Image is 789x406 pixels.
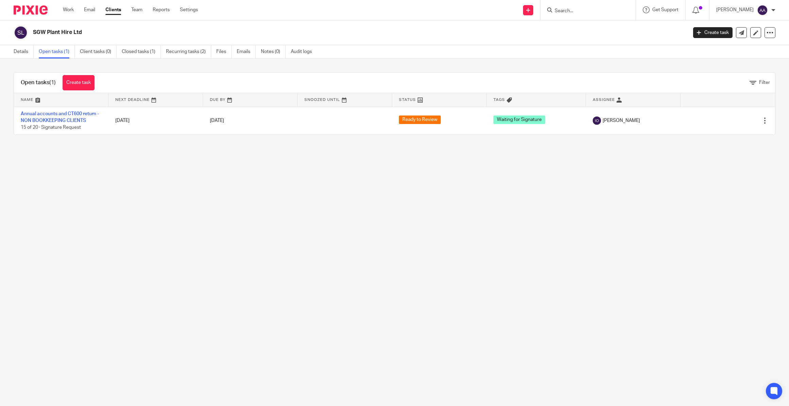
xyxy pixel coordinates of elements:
[716,6,754,13] p: [PERSON_NAME]
[554,8,615,14] input: Search
[759,80,770,85] span: Filter
[757,5,768,16] img: svg%3E
[63,6,74,13] a: Work
[210,118,224,123] span: [DATE]
[63,75,95,90] a: Create task
[399,116,441,124] span: Ready to Review
[237,45,256,58] a: Emails
[14,5,48,15] img: Pixie
[291,45,317,58] a: Audit logs
[33,29,553,36] h2: SGW Plant Hire Ltd
[261,45,286,58] a: Notes (0)
[493,116,545,124] span: Waiting for Signature
[122,45,161,58] a: Closed tasks (1)
[693,27,733,38] a: Create task
[304,98,340,102] span: Snoozed Until
[593,117,601,125] img: svg%3E
[153,6,170,13] a: Reports
[105,6,121,13] a: Clients
[399,98,416,102] span: Status
[49,80,56,85] span: (1)
[216,45,232,58] a: Files
[80,45,117,58] a: Client tasks (0)
[21,79,56,86] h1: Open tasks
[21,111,99,123] a: Annual accounts and CT600 return - NON BOOKKEEPING CLIENTS
[14,45,34,58] a: Details
[108,107,203,135] td: [DATE]
[652,7,678,12] span: Get Support
[166,45,211,58] a: Recurring tasks (2)
[21,125,81,130] span: 15 of 20 · Signature Request
[84,6,95,13] a: Email
[131,6,142,13] a: Team
[14,25,28,40] img: svg%3E
[603,117,640,124] span: [PERSON_NAME]
[39,45,75,58] a: Open tasks (1)
[493,98,505,102] span: Tags
[180,6,198,13] a: Settings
